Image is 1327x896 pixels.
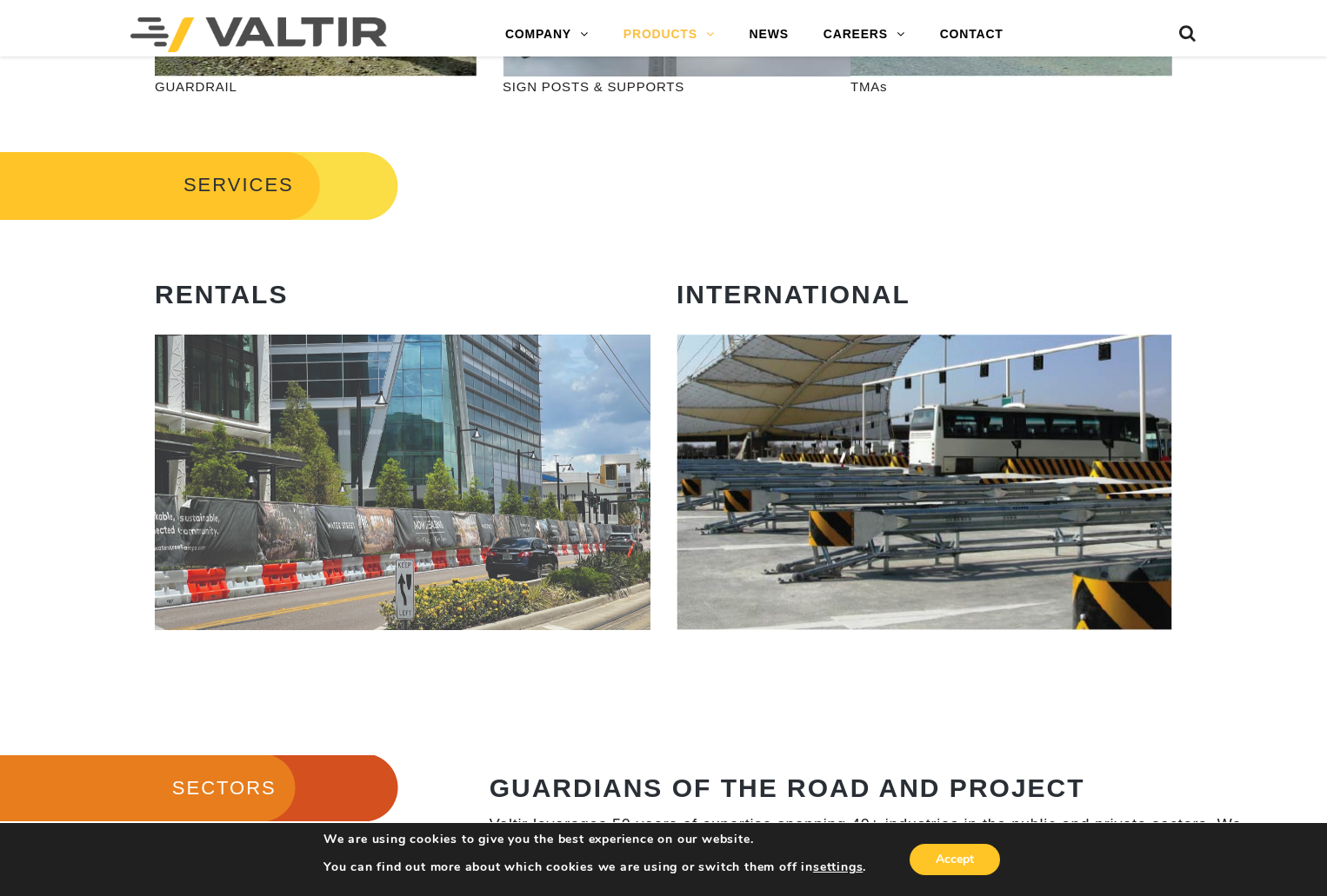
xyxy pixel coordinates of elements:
[130,17,387,52] img: Valtir
[503,76,824,96] p: SIGN POSTS & SUPPORTS
[910,844,1000,875] button: Accept
[490,773,1085,802] strong: GUARDIANS OF THE ROAD AND PROJECT
[732,17,806,52] a: NEWS
[323,832,866,847] p: We are using cookies to give you the best experience on our website.
[813,859,863,875] button: settings
[850,76,1172,96] p: TMAs
[677,280,910,309] strong: INTERNATIONAL
[806,17,923,52] a: CAREERS
[923,17,1021,52] a: CONTACT
[606,17,732,52] a: PRODUCTS
[155,76,477,96] p: GUARDRAIL
[155,280,288,309] strong: RENTALS
[488,17,606,52] a: COMPANY
[323,859,866,875] p: You can find out more about which cookies we are using or switch them off in .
